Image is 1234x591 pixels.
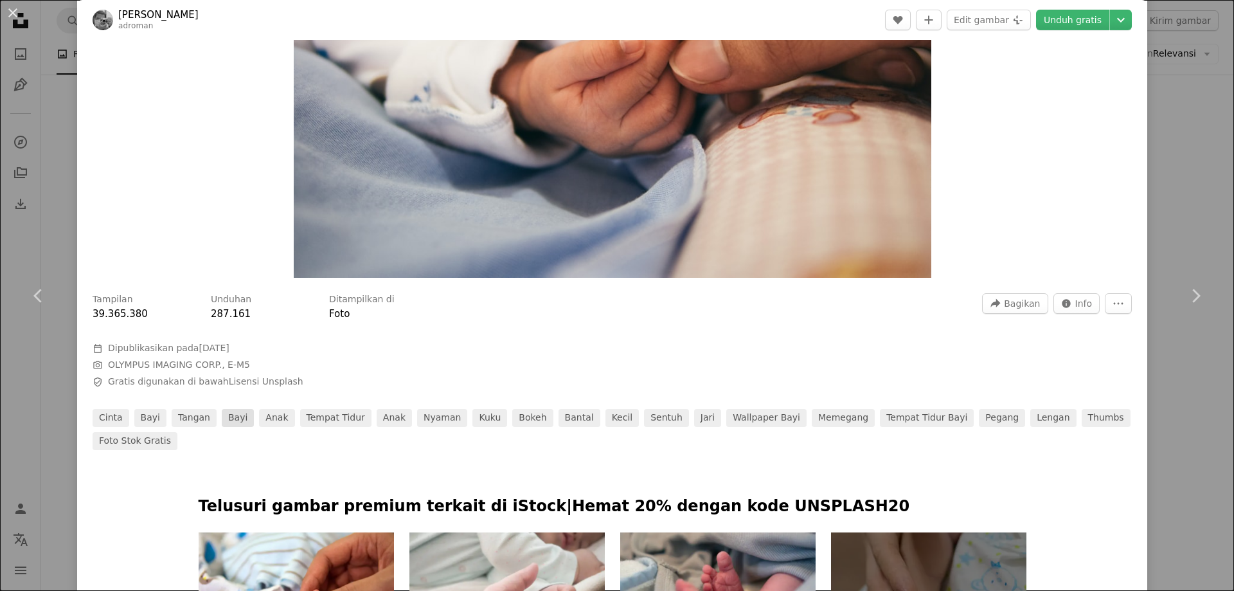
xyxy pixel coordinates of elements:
button: Pilih ukuran unduhan [1110,10,1132,30]
button: Edit gambar [947,10,1031,30]
button: Tambahkan ke koleksi [916,10,942,30]
button: Tindakan Lainnya [1105,293,1132,314]
a: pegang [979,409,1025,427]
time: 2 Agustus 2016 pukul 12.51.36 WIB [199,343,229,353]
a: Unduh gratis [1036,10,1109,30]
button: Statistik tentang gambar ini [1053,293,1100,314]
a: tangan [172,409,217,427]
a: anak [259,409,294,427]
span: 287.161 [211,308,251,320]
a: Berikutnya [1157,234,1234,358]
button: OLYMPUS IMAGING CORP., E-M5 [108,359,250,372]
a: Bayi [222,409,254,427]
p: Telusuri gambar premium terkait di iStock | Hemat 20% dengan kode UNSPLASH20 [199,496,1026,517]
span: Info [1075,294,1093,313]
a: wallpaper bayi [726,409,807,427]
a: Kuku [472,409,507,427]
span: Gratis digunakan di bawah [108,376,303,388]
a: lengan [1030,409,1076,427]
a: Tempat tidur bayi [880,409,974,427]
a: kecil [605,409,639,427]
a: tempat tidur [300,409,371,427]
span: Dipublikasikan pada [108,343,229,353]
h3: Ditampilkan di [329,293,395,306]
span: Bagikan [1004,294,1040,313]
img: Buka profil Aditya Romansa [93,10,113,30]
button: Bagikan gambar ini [982,293,1048,314]
a: Foto [329,308,350,320]
a: Thumbs [1082,409,1131,427]
a: bokeh [512,409,553,427]
a: Jari [694,409,721,427]
a: Lisensi Unsplash [229,376,303,386]
a: Foto stok gratis [93,432,177,450]
a: adroman [118,21,153,30]
a: bayi [134,409,166,427]
a: Memegang [812,409,875,427]
span: 39.365.380 [93,308,148,320]
h3: Unduhan [211,293,251,306]
button: Sukai [885,10,911,30]
h3: Tampilan [93,293,133,306]
a: Sentuh [644,409,689,427]
a: Cinta [93,409,129,427]
a: bantal [559,409,600,427]
a: Nyaman [417,409,467,427]
a: anak [377,409,412,427]
a: [PERSON_NAME] [118,8,199,21]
